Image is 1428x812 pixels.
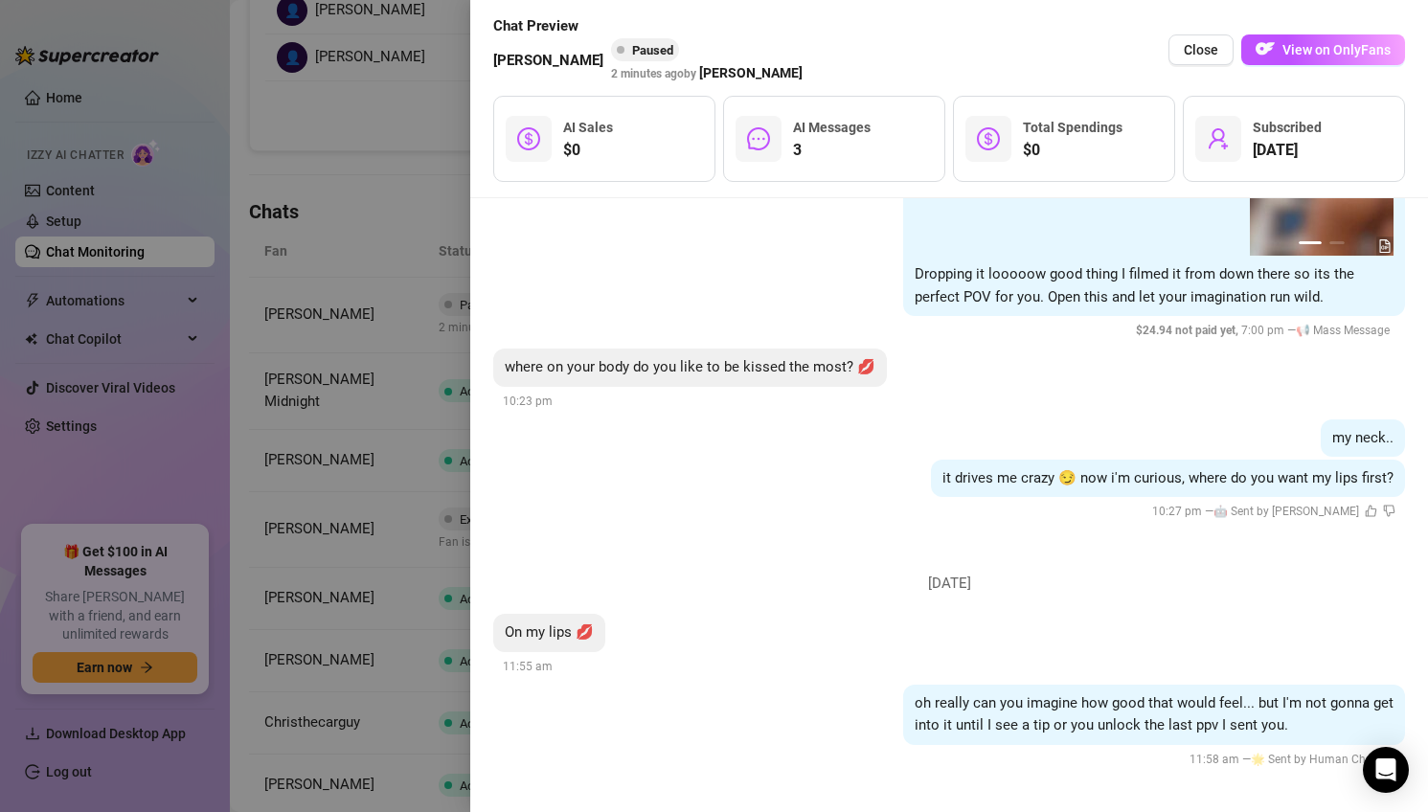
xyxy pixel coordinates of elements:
[503,660,553,673] span: 11:55 am
[632,43,673,57] span: Paused
[1023,120,1122,135] span: Total Spendings
[1365,505,1377,517] span: like
[1184,42,1218,57] span: Close
[793,139,871,162] span: 3
[505,358,875,375] span: where on your body do you like to be kissed the most? 💋
[611,67,803,80] span: 2 minutes ago by
[563,120,613,135] span: AI Sales
[1190,753,1395,766] span: 11:58 am —
[1152,505,1395,518] span: 10:27 pm —
[493,50,603,73] span: [PERSON_NAME]
[1253,120,1322,135] span: Subscribed
[505,623,594,641] span: On my lips 💋
[1136,324,1395,337] span: 7:00 pm —
[699,62,803,83] span: [PERSON_NAME]
[1251,753,1390,766] span: 🌟 Sent by Human Chatter
[1207,127,1230,150] span: user-add
[1363,747,1409,793] div: Open Intercom Messenger
[914,573,986,596] span: [DATE]
[1253,139,1322,162] span: [DATE]
[563,139,613,162] span: $0
[747,127,770,150] span: message
[1332,429,1394,446] span: my neck..
[915,694,1394,734] span: oh really can you imagine how good that would feel... but I'm not gonna get into it until I see a...
[1241,34,1405,66] a: OFView on OnlyFans
[1136,324,1241,337] span: $ 24.94 not paid yet ,
[793,120,871,135] span: AI Messages
[942,469,1394,486] span: it drives me crazy 😏 now i'm curious, where do you want my lips first?
[493,15,803,38] span: Chat Preview
[1383,505,1395,517] span: dislike
[1241,34,1405,65] button: OFView on OnlyFans
[517,127,540,150] span: dollar
[1329,241,1345,244] button: 2
[1296,324,1390,337] span: 📢 Mass Message
[1282,42,1391,57] span: View on OnlyFans
[1023,139,1122,162] span: $0
[915,265,1354,305] span: Dropping it looooow good thing I filmed it from down there so its the perfect POV for you. Open t...
[1168,34,1234,65] button: Close
[1256,39,1275,58] img: OF
[977,127,1000,150] span: dollar
[1213,505,1359,518] span: 🤖 Sent by [PERSON_NAME]
[503,395,553,408] span: 10:23 pm
[1378,239,1392,253] span: file-gif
